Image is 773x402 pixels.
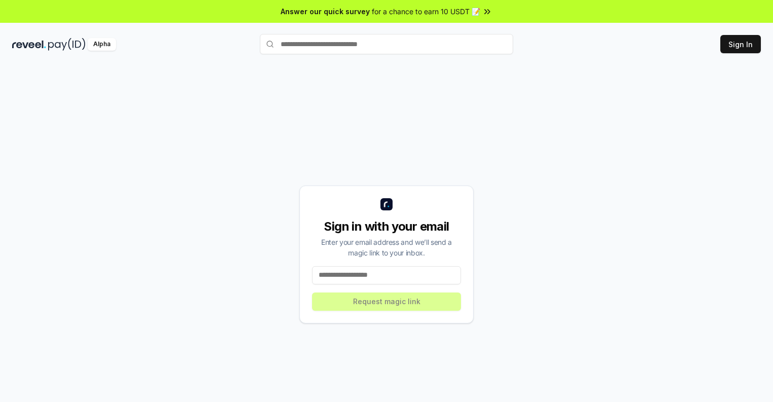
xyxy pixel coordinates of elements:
[372,6,480,17] span: for a chance to earn 10 USDT 📝
[281,6,370,17] span: Answer our quick survey
[88,38,116,51] div: Alpha
[380,198,393,210] img: logo_small
[12,38,46,51] img: reveel_dark
[720,35,761,53] button: Sign In
[312,237,461,258] div: Enter your email address and we’ll send a magic link to your inbox.
[48,38,86,51] img: pay_id
[312,218,461,235] div: Sign in with your email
